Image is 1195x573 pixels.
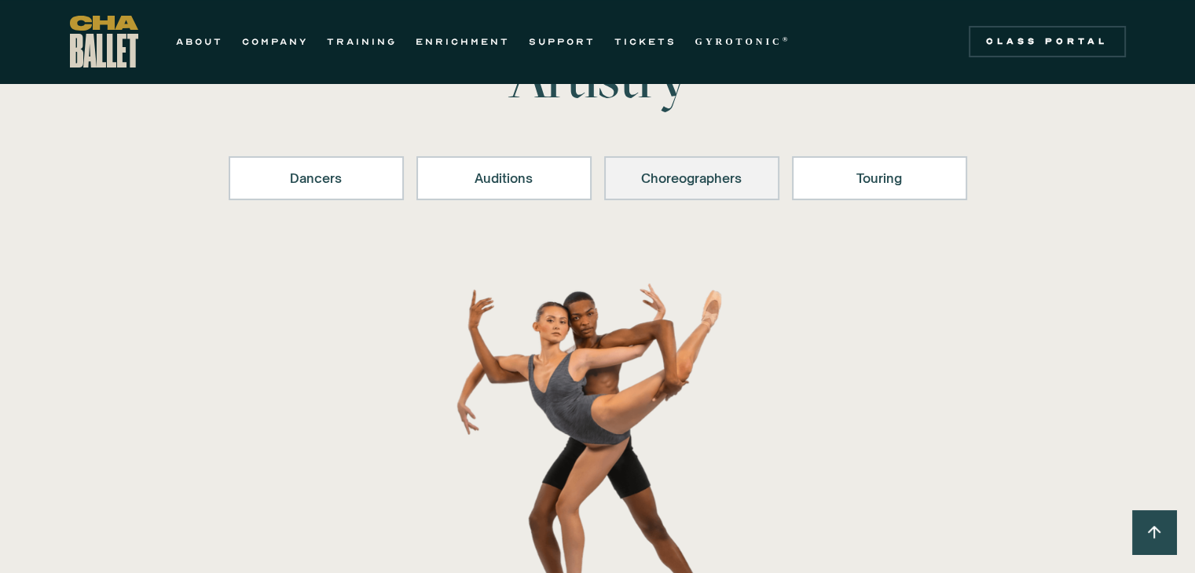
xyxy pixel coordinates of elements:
div: Auditions [437,169,571,188]
a: ENRICHMENT [416,32,510,51]
strong: GYROTONIC [695,36,783,47]
div: Dancers [249,169,383,188]
div: Touring [812,169,947,188]
a: Class Portal [969,26,1126,57]
div: Class Portal [978,35,1116,48]
sup: ® [783,35,791,43]
a: GYROTONIC® [695,32,791,51]
a: Auditions [416,156,592,200]
a: home [70,16,138,68]
a: SUPPORT [529,32,596,51]
a: Choreographers [604,156,779,200]
a: Dancers [229,156,404,200]
a: TRAINING [327,32,397,51]
div: Choreographers [625,169,759,188]
a: ABOUT [176,32,223,51]
a: TICKETS [614,32,676,51]
a: COMPANY [242,32,308,51]
a: Touring [792,156,967,200]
